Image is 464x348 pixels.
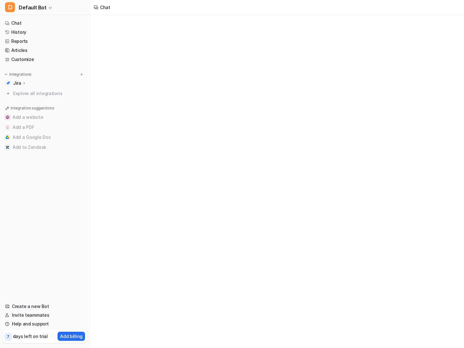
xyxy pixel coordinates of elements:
[3,132,87,142] button: Add a Google DocAdd a Google Doc
[3,19,87,28] a: Chat
[6,125,9,129] img: Add a PDF
[4,72,8,77] img: expand menu
[79,72,84,77] img: menu_add.svg
[6,145,9,149] img: Add to Zendesk
[3,122,87,132] button: Add a PDFAdd a PDF
[3,37,87,46] a: Reports
[3,320,87,328] a: Help and support
[100,4,110,11] div: Chat
[3,302,87,311] a: Create a new Bot
[60,333,83,340] p: Add billing
[3,311,87,320] a: Invite teammates
[3,55,87,64] a: Customize
[13,88,85,98] span: Explore all integrations
[6,135,9,139] img: Add a Google Doc
[3,28,87,37] a: History
[13,333,48,340] p: days left on trial
[19,3,47,12] span: Default Bot
[6,81,10,85] img: Jira
[3,142,87,152] button: Add to ZendeskAdd to Zendesk
[3,89,87,98] a: Explore all integrations
[3,46,87,55] a: Articles
[3,112,87,122] button: Add a websiteAdd a website
[7,334,9,340] p: 7
[6,115,9,119] img: Add a website
[9,72,32,77] p: Integrations
[58,332,85,341] button: Add billing
[5,90,11,97] img: explore all integrations
[5,2,15,12] span: D
[13,80,21,86] p: Jira
[11,105,54,111] p: Integration suggestions
[3,71,33,78] button: Integrations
